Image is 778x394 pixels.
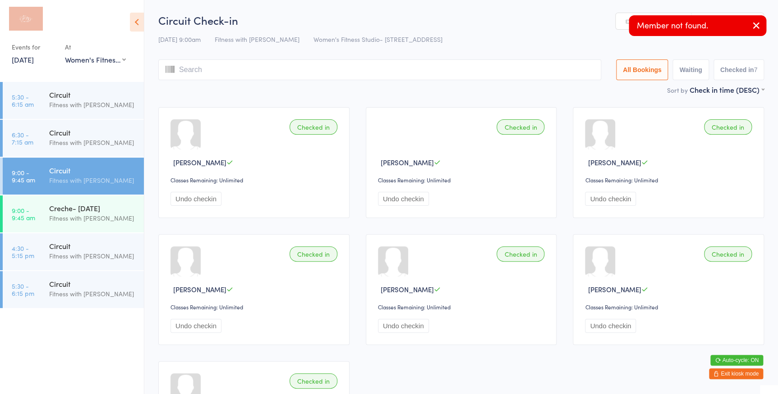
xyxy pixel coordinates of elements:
button: Checked in7 [714,59,764,80]
time: 4:30 - 5:15 pm [12,245,34,259]
div: Circuit [49,279,136,289]
div: Checked in [704,246,752,262]
span: [PERSON_NAME] [381,285,434,294]
time: 5:30 - 6:15 pm [12,282,34,297]
a: [DATE] [12,54,34,64]
button: Undo checkin [585,192,636,206]
input: Search [158,59,601,80]
img: image1747010277.png [378,119,408,149]
button: Auto-cycle: ON [710,355,763,366]
div: Circuit [49,165,136,175]
div: Checked in [290,373,337,389]
div: Fitness with [PERSON_NAME] [49,137,136,148]
h2: Circuit Check-in [158,13,764,27]
span: [DATE] 9:00am [158,35,201,44]
img: Fitness with Zoe [9,7,43,31]
a: 5:30 -6:15 amCircuitFitness with [PERSON_NAME] [3,82,144,119]
div: Circuit [49,90,136,100]
a: 6:30 -7:15 amCircuitFitness with [PERSON_NAME] [3,120,144,157]
a: 9:00 -9:45 amCreche- [DATE]Fitness with [PERSON_NAME] [3,195,144,232]
div: Fitness with [PERSON_NAME] [49,289,136,299]
span: [PERSON_NAME] [173,285,226,294]
button: Exit kiosk mode [709,368,763,379]
button: Undo checkin [585,319,636,333]
div: Check in time (DESC) [690,85,764,95]
time: 9:00 - 9:45 am [12,169,35,183]
div: Fitness with [PERSON_NAME] [49,251,136,261]
div: Fitness with [PERSON_NAME] [49,100,136,110]
div: Member not found. [629,15,766,36]
div: Circuit [49,127,136,137]
button: Undo checkin [378,319,429,333]
div: Creche- [DATE] [49,203,136,213]
div: Classes Remaining: Unlimited [585,303,755,311]
button: Undo checkin [378,192,429,206]
div: Checked in [290,246,337,262]
span: [PERSON_NAME] [588,158,641,167]
div: Checked in [704,119,752,135]
div: 7 [754,66,757,73]
span: [PERSON_NAME] [381,158,434,167]
a: 5:30 -6:15 pmCircuitFitness with [PERSON_NAME] [3,271,144,308]
button: All Bookings [616,59,668,80]
span: [PERSON_NAME] [588,285,641,294]
span: Women's Fitness Studio- [STREET_ADDRESS] [313,35,442,44]
div: Checked in [290,119,337,135]
span: Fitness with [PERSON_NAME] [215,35,299,44]
div: Circuit [49,241,136,251]
a: 4:30 -5:15 pmCircuitFitness with [PERSON_NAME] [3,233,144,270]
a: 9:00 -9:45 amCircuitFitness with [PERSON_NAME] [3,158,144,195]
button: Undo checkin [170,192,221,206]
button: Waiting [672,59,709,80]
div: Checked in [497,246,544,262]
div: Fitness with [PERSON_NAME] [49,213,136,223]
div: Classes Remaining: Unlimited [378,303,548,311]
button: Undo checkin [170,319,221,333]
div: Women's Fitness Studio- [STREET_ADDRESS] [65,54,126,64]
div: Classes Remaining: Unlimited [378,176,548,184]
span: [PERSON_NAME] [173,158,226,167]
label: Sort by [667,86,688,95]
div: Classes Remaining: Unlimited [170,176,340,184]
div: Checked in [497,119,544,135]
time: 9:00 - 9:45 am [12,207,35,221]
time: 5:30 - 6:15 am [12,93,34,108]
div: Events for [12,40,56,54]
time: 6:30 - 7:15 am [12,131,33,145]
div: Classes Remaining: Unlimited [170,303,340,311]
div: Classes Remaining: Unlimited [585,176,755,184]
div: At [65,40,126,54]
div: Fitness with [PERSON_NAME] [49,175,136,186]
